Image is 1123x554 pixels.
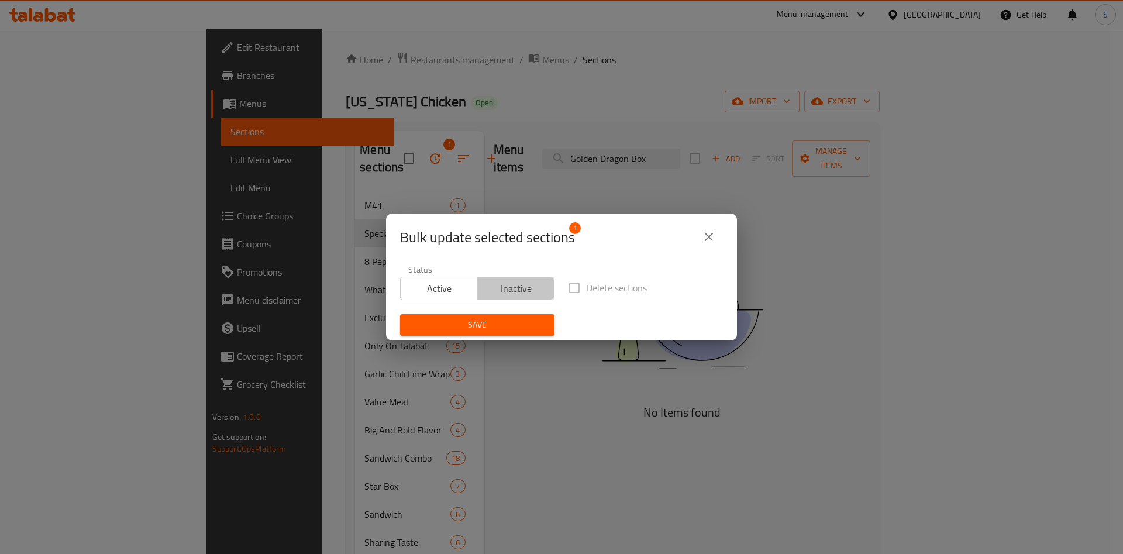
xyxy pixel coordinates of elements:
span: Delete sections [587,281,647,295]
span: Active [405,280,473,297]
button: Save [400,314,554,336]
span: Selected section count [400,228,575,247]
button: Active [400,277,478,300]
button: Inactive [477,277,555,300]
span: Save [409,318,545,332]
span: Inactive [483,280,550,297]
button: close [695,223,723,251]
span: 1 [569,222,581,234]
